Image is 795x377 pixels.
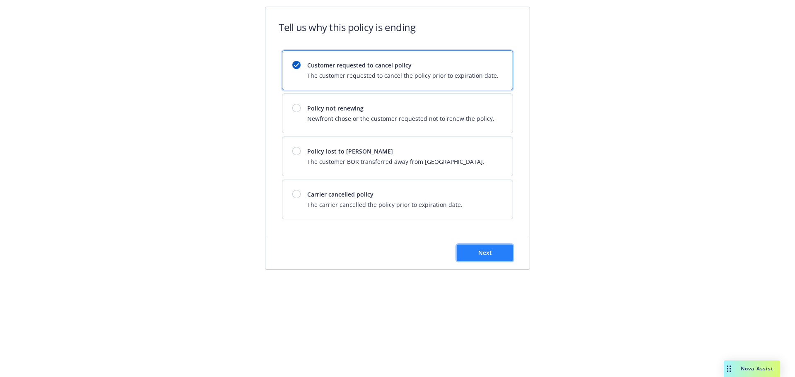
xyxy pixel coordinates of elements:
div: Drag to move [724,360,734,377]
h1: Tell us why this policy is ending [279,20,415,34]
span: Carrier cancelled policy [307,190,463,199]
button: Nova Assist [724,360,780,377]
span: Customer requested to cancel policy [307,61,499,70]
span: Next [478,249,492,257]
span: The customer requested to cancel the policy prior to expiration date. [307,71,499,80]
span: The carrier cancelled the policy prior to expiration date. [307,200,463,209]
span: Newfront chose or the customer requested not to renew the policy. [307,114,494,123]
span: Policy not renewing [307,104,494,113]
button: Next [457,245,513,261]
span: The customer BOR transferred away from [GEOGRAPHIC_DATA]. [307,157,484,166]
span: Policy lost to [PERSON_NAME] [307,147,484,156]
span: Nova Assist [741,365,773,372]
